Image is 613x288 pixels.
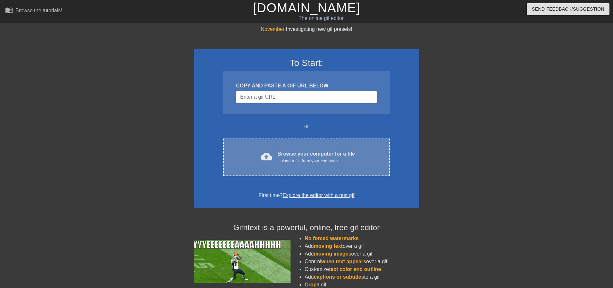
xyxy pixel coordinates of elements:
[261,151,272,162] span: cloud_upload
[321,259,366,264] span: when text appears
[261,26,286,32] span: November:
[305,265,419,273] li: Customize
[194,25,419,33] div: Investigating new gif presets!
[329,266,381,272] span: text color and outline
[208,14,435,22] div: The online gif editor
[305,258,419,265] li: Control over a gif
[15,8,62,13] div: Browse the tutorials!
[277,158,355,164] div: Upload a file from your computer
[5,6,62,16] a: Browse the tutorials!
[253,1,360,15] a: [DOMAIN_NAME]
[314,251,351,256] span: moving images
[5,6,13,14] span: menu_book
[314,243,343,249] span: moving text
[236,82,377,90] div: COPY AND PASTE A GIF URL BELOW
[202,58,411,68] h3: To Start:
[305,282,317,287] span: Crop
[236,91,377,103] input: Username
[283,193,354,198] a: Explore the editor with a test gif
[305,242,419,250] li: Add over a gif
[194,240,291,283] img: football_small.gif
[305,273,419,281] li: Add to a gif
[314,274,364,280] span: captions or subtitles
[527,3,609,15] button: Send Feedback/Suggestion
[211,122,403,130] div: or
[194,223,419,232] h4: Gifntext is a powerful, online, free gif editor
[277,150,355,164] div: Browse your computer for a file
[305,250,419,258] li: Add over a gif
[532,5,604,13] span: Send Feedback/Suggestion
[305,236,359,241] span: No forced watermarks
[202,192,411,199] div: First time?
